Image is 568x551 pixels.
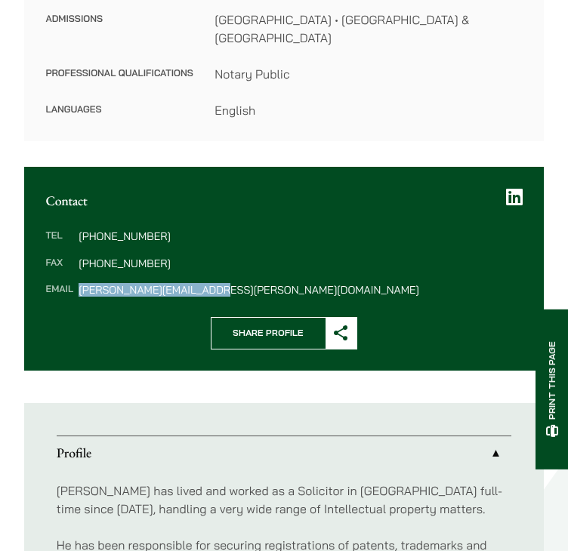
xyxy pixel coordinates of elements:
[45,11,193,65] dt: Admissions
[215,11,522,47] dd: [GEOGRAPHIC_DATA] • [GEOGRAPHIC_DATA] & [GEOGRAPHIC_DATA]
[211,317,357,349] button: Share Profile
[211,318,326,349] span: Share Profile
[79,285,522,295] dd: [PERSON_NAME][EMAIL_ADDRESS][PERSON_NAME][DOMAIN_NAME]
[45,258,73,285] dt: Fax
[215,101,522,119] dd: English
[57,436,512,471] a: Profile
[79,231,522,242] dd: [PHONE_NUMBER]
[45,65,193,101] dt: Professional Qualifications
[79,258,522,269] dd: [PHONE_NUMBER]
[215,65,522,83] dd: Notary Public
[45,231,73,258] dt: Tel
[57,482,512,518] p: [PERSON_NAME] has lived and worked as a Solicitor in [GEOGRAPHIC_DATA] full-time since [DATE], ha...
[45,101,193,119] dt: Languages
[45,193,522,209] h2: Contact
[45,285,73,295] dt: Email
